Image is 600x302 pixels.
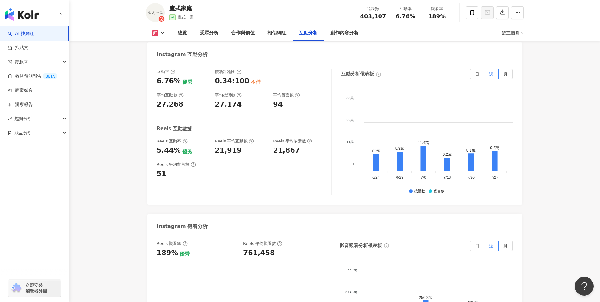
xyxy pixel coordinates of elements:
tspan: 6/24 [372,175,380,180]
img: logo [5,8,39,21]
span: 週 [489,72,494,77]
div: 受眾分析 [200,29,219,37]
div: 27,174 [215,100,242,109]
span: 競品分析 [14,126,32,140]
div: 21,919 [215,146,242,155]
a: searchAI 找網紅 [8,31,34,37]
div: 21,867 [273,146,300,155]
tspan: 7/13 [444,175,451,180]
div: Reels 平均互動數 [215,138,254,144]
div: 27,268 [157,100,184,109]
a: 效益預測報告BETA [8,73,57,79]
img: chrome extension [10,283,22,293]
iframe: Help Scout Beacon - Open [575,277,594,296]
div: 觀看率 [425,6,449,12]
span: 週 [489,243,494,248]
tspan: 22萬 [346,118,354,122]
span: 189% [428,13,446,20]
tspan: 33萬 [346,96,354,100]
div: 51 [157,169,167,179]
div: 近三個月 [502,28,524,38]
div: 互動率 [157,69,175,75]
div: 影音觀看分析儀表板 [340,242,382,249]
div: 相似網紅 [267,29,286,37]
div: 優秀 [182,148,192,155]
div: 互動分析儀表板 [341,71,374,77]
tspan: 11萬 [346,140,354,144]
div: Reels 平均按讚數 [273,138,312,144]
div: 合作與價值 [231,29,255,37]
div: 5.44% [157,146,181,155]
div: 優秀 [182,79,192,86]
div: 6.76% [157,76,181,86]
div: Reels 互動率 [157,138,188,144]
div: 0.34:100 [215,76,249,86]
span: 趨勢分析 [14,112,32,126]
span: 6.76% [396,13,415,20]
div: Reels 互動數據 [157,125,192,132]
span: 立即安裝 瀏覽器外掛 [25,282,47,294]
div: 189% [157,248,178,258]
div: Instagram 觀看分析 [157,223,208,230]
div: 平均留言數 [273,92,300,98]
div: Reels 平均留言數 [157,162,196,167]
div: 94 [273,100,283,109]
span: rise [8,117,12,121]
div: 平均互動數 [157,92,184,98]
div: 平均按讚數 [215,92,242,98]
img: KOL Avatar [146,3,165,22]
div: 優秀 [180,251,190,258]
div: 創作內容分析 [330,29,359,37]
div: 761,458 [243,248,275,258]
a: 洞察報告 [8,102,33,108]
div: 追蹤數 [360,6,386,12]
div: 互動分析 [299,29,318,37]
tspan: 7/6 [421,175,426,180]
div: 總覽 [178,29,187,37]
div: Reels 觀看率 [157,241,188,247]
a: 找貼文 [8,45,28,51]
a: 商案媒合 [8,87,33,94]
tspan: 0 [352,162,354,166]
span: info-circle [375,71,382,78]
a: chrome extension立即安裝 瀏覽器外掛 [8,280,61,297]
tspan: 6/29 [396,175,404,180]
span: 資源庫 [14,55,28,69]
tspan: 7/27 [491,175,499,180]
div: 按讚評論比 [215,69,242,75]
div: 互動率 [394,6,418,12]
span: 403,107 [360,13,386,20]
div: Instagram 互動分析 [157,51,208,58]
span: 月 [503,243,508,248]
tspan: 293.3萬 [345,290,357,293]
tspan: 440萬 [348,268,357,271]
span: 鷹式一家 [177,15,194,20]
span: 日 [475,243,479,248]
span: 月 [503,72,508,77]
div: 不佳 [251,79,261,86]
tspan: 7/20 [467,175,475,180]
span: 日 [475,72,479,77]
div: Reels 平均觀看數 [243,241,282,247]
div: 鷹式家庭 [169,4,194,12]
span: info-circle [383,242,390,249]
div: 按讚數 [414,189,425,194]
div: 留言數 [434,189,444,194]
